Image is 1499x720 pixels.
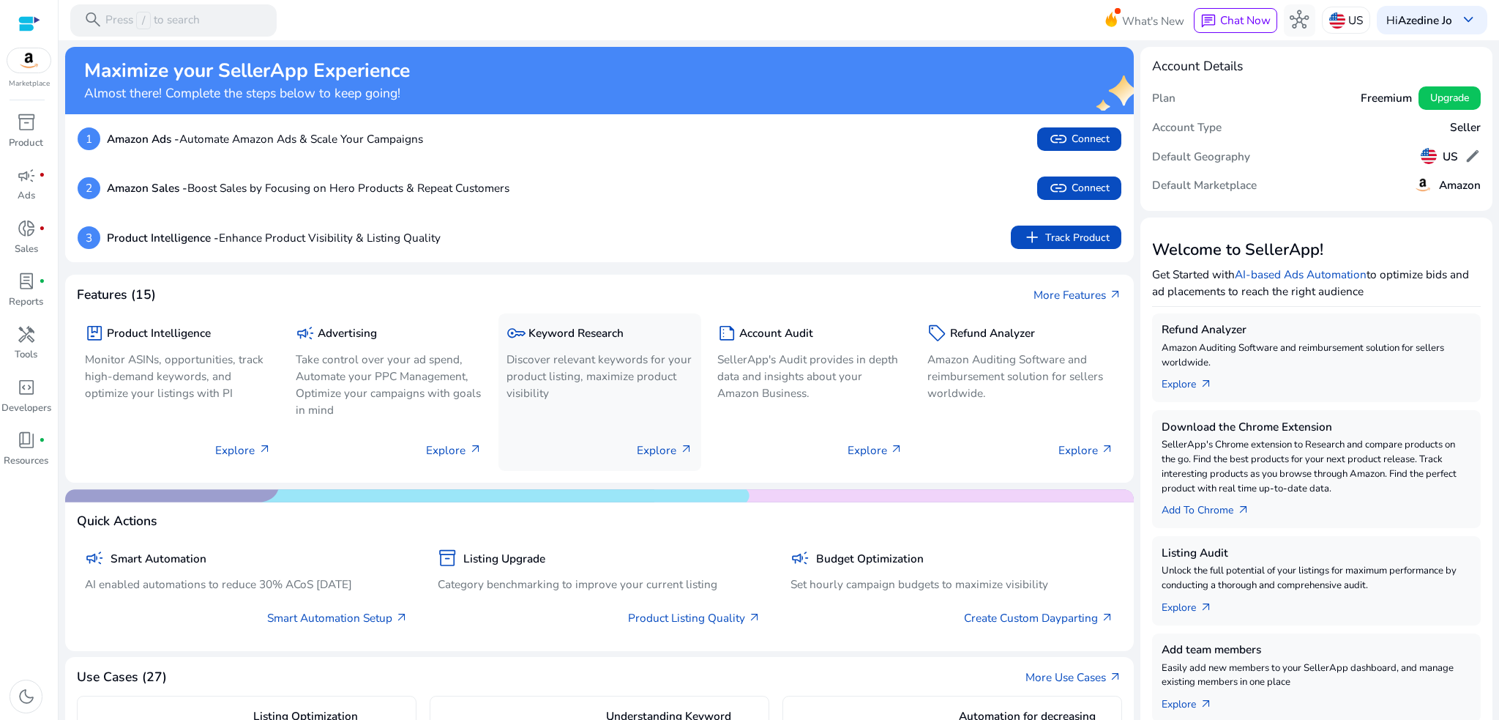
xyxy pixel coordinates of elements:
[1162,690,1225,713] a: Explorearrow_outward
[107,131,179,146] b: Amazon Ads -
[1049,130,1109,149] span: Connect
[83,10,102,29] span: search
[107,230,219,245] b: Product Intelligence -
[1152,59,1243,74] h4: Account Details
[107,180,187,196] b: Amazon Sales -
[85,549,104,568] span: campaign
[1465,148,1481,164] span: edit
[1162,496,1263,519] a: Add To Chrome
[395,612,408,625] span: arrow_outward
[680,443,693,456] span: arrow_outward
[1101,443,1114,456] span: arrow_outward
[506,351,693,401] p: Discover relevant keywords for your product listing, maximize product visibility
[790,576,1114,593] p: Set hourly campaign budgets to maximize visibility
[1162,593,1225,616] a: Explorearrow_outward
[1162,438,1471,496] p: SellerApp's Chrome extension to Research and compare products on the go. Find the best products f...
[1162,564,1471,593] p: Unlock the full potential of your listings for maximum performance by conducting a thorough and c...
[1152,150,1250,163] h5: Default Geography
[1162,546,1471,560] h5: Listing Audit
[1348,7,1363,33] p: US
[17,166,36,185] span: campaign
[1413,175,1432,194] img: amazon.svg
[15,242,38,257] p: Sales
[1439,179,1481,192] h5: Amazon
[1037,177,1121,200] button: linkConnect
[1418,86,1481,110] button: Upgrade
[17,325,36,344] span: handyman
[748,612,761,625] span: arrow_outward
[426,442,482,459] p: Explore
[1194,8,1276,33] button: chatChat Now
[17,113,36,132] span: inventory_2
[927,324,946,343] span: sell
[17,272,36,291] span: lab_profile
[1,401,51,416] p: Developers
[637,442,692,459] p: Explore
[1122,8,1184,34] span: What's New
[39,437,45,444] span: fiber_manual_record
[1011,226,1121,249] button: addTrack Product
[1235,267,1367,282] a: AI-based Ads Automation
[1237,504,1250,517] span: arrow_outward
[1459,10,1478,29] span: keyboard_arrow_down
[1152,92,1175,105] h5: Plan
[1162,420,1471,434] h5: Download the Chrome Extension
[7,48,51,73] img: amazon.svg
[17,378,36,397] span: code_blocks
[39,278,45,285] span: fiber_manual_record
[1162,661,1471,691] p: Easily add new members to your SellerApp dashboard, and manage existing members in one place
[438,576,761,593] p: Category benchmarking to improve your current listing
[77,513,157,529] h4: Quick Actions
[1152,179,1257,192] h5: Default Marketplace
[17,219,36,238] span: donut_small
[17,431,36,450] span: book_4
[296,351,482,418] p: Take control over your ad spend, Automate your PPC Management, Optimize your campaigns with goals...
[107,130,423,147] p: Automate Amazon Ads & Scale Your Campaigns
[739,327,813,340] h5: Account Audit
[18,189,35,204] p: Ads
[1152,240,1481,259] h3: Welcome to SellerApp!
[1200,601,1213,615] span: arrow_outward
[1200,13,1216,29] span: chat
[296,324,315,343] span: campaign
[463,552,545,565] h5: Listing Upgrade
[84,86,410,101] h4: Almost there! Complete the steps below to keep going!
[111,552,206,565] h5: Smart Automation
[848,442,903,459] p: Explore
[107,229,441,246] p: Enhance Product Visibility & Listing Quality
[39,172,45,179] span: fiber_manual_record
[77,669,167,685] h4: Use Cases (27)
[77,287,156,303] h4: Features (15)
[1443,150,1458,163] h5: US
[1152,121,1222,134] h5: Account Type
[1200,378,1213,391] span: arrow_outward
[890,443,903,456] span: arrow_outward
[78,226,100,249] p: 3
[1033,286,1122,303] a: More Featuresarrow_outward
[9,136,43,151] p: Product
[84,59,410,83] h2: Maximize your SellerApp Experience
[1023,228,1042,247] span: add
[1361,92,1412,105] h5: Freemium
[950,327,1035,340] h5: Refund Analyzer
[1162,323,1471,336] h5: Refund Analyzer
[964,609,1114,626] a: Create Custom Dayparting
[1386,15,1452,26] p: Hi
[1162,341,1471,371] p: Amazon Auditing Software and reimbursement solution for sellers worldwide.
[1049,179,1068,198] span: link
[790,549,810,568] span: campaign
[628,609,761,626] a: Product Listing Quality
[1023,228,1109,247] span: Track Product
[438,549,457,568] span: inventory_2
[85,324,104,343] span: package
[85,351,272,401] p: Monitor ASINs, opportunities, track high-demand keywords, and optimize your listings with PI
[1162,643,1471,656] h5: Add team members
[1109,289,1122,302] span: arrow_outward
[717,324,736,343] span: summarize
[1329,12,1345,29] img: us.svg
[1220,12,1271,28] span: Chat Now
[39,226,45,232] span: fiber_manual_record
[1162,370,1225,393] a: Explorearrow_outward
[1049,179,1109,198] span: Connect
[107,327,211,340] h5: Product Intelligence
